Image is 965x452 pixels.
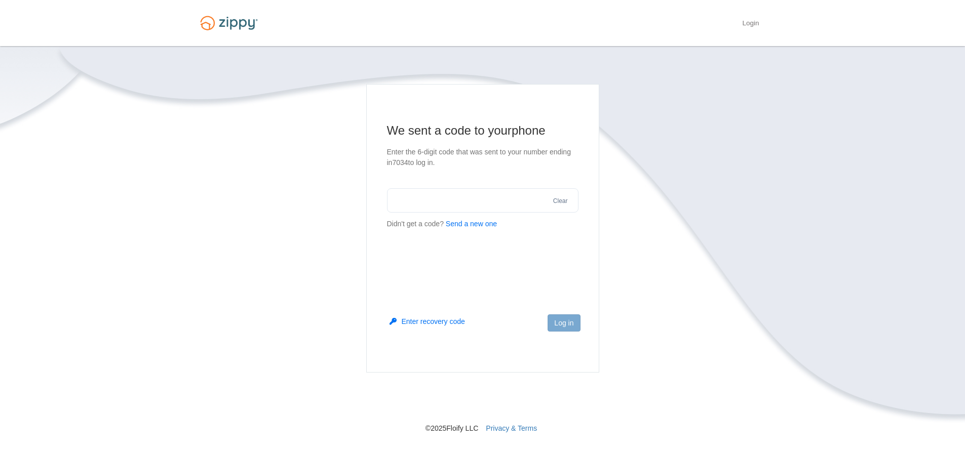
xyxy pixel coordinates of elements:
p: Didn't get a code? [387,219,578,229]
button: Send a new one [446,219,497,229]
a: Login [742,19,759,29]
img: Logo [194,11,264,35]
p: Enter the 6-digit code that was sent to your number ending in 7034 to log in. [387,147,578,168]
h1: We sent a code to your phone [387,122,578,139]
nav: © 2025 Floify LLC [194,373,771,433]
button: Enter recovery code [390,316,465,326]
button: Log in [548,314,580,332]
a: Privacy & Terms [486,424,537,432]
button: Clear [550,196,571,206]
